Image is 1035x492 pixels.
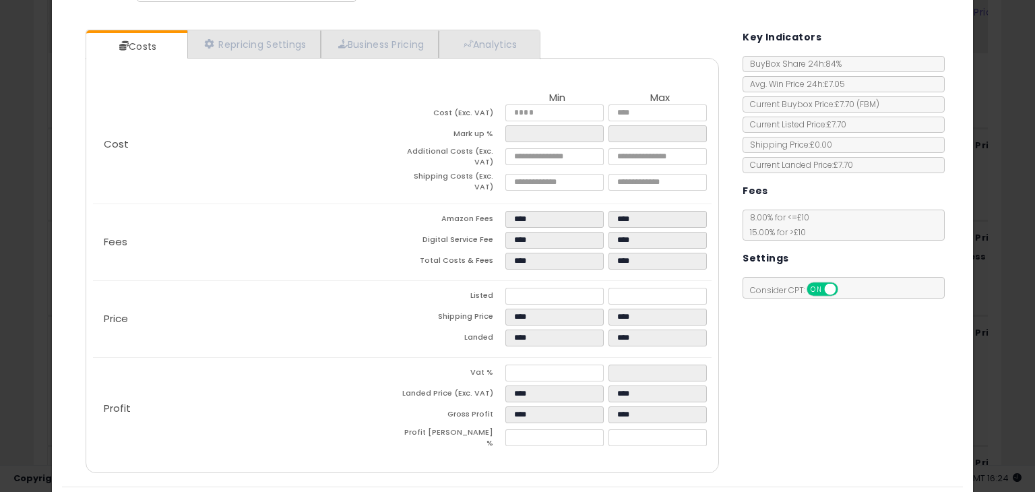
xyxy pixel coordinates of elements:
[808,284,825,295] span: ON
[743,226,806,238] span: 15.00 % for > £10
[402,232,505,253] td: Digital Service Fee
[439,30,538,58] a: Analytics
[505,92,608,104] th: Min
[402,309,505,330] td: Shipping Price
[402,427,505,452] td: Profit [PERSON_NAME] %
[187,30,321,58] a: Repricing Settings
[402,330,505,350] td: Landed
[743,159,853,171] span: Current Landed Price: £7.70
[743,78,845,90] span: Avg. Win Price 24h: £7.05
[836,284,858,295] span: OFF
[86,33,186,60] a: Costs
[743,250,788,267] h5: Settings
[608,92,712,104] th: Max
[856,98,879,110] span: ( FBM )
[93,403,402,414] p: Profit
[402,386,505,406] td: Landed Price (Exc. VAT)
[402,211,505,232] td: Amazon Fees
[743,58,842,69] span: BuyBox Share 24h: 84%
[743,98,879,110] span: Current Buybox Price:
[93,237,402,247] p: Fees
[402,288,505,309] td: Listed
[743,29,821,46] h5: Key Indicators
[402,125,505,146] td: Mark up %
[402,406,505,427] td: Gross Profit
[93,139,402,150] p: Cost
[402,146,505,171] td: Additional Costs (Exc. VAT)
[321,30,439,58] a: Business Pricing
[743,119,846,130] span: Current Listed Price: £7.70
[835,98,879,110] span: £7.70
[402,365,505,386] td: Vat %
[402,104,505,125] td: Cost (Exc. VAT)
[402,253,505,274] td: Total Costs & Fees
[743,139,832,150] span: Shipping Price: £0.00
[402,171,505,196] td: Shipping Costs (Exc. VAT)
[743,183,768,199] h5: Fees
[93,313,402,324] p: Price
[743,212,809,238] span: 8.00 % for <= £10
[743,284,856,296] span: Consider CPT:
